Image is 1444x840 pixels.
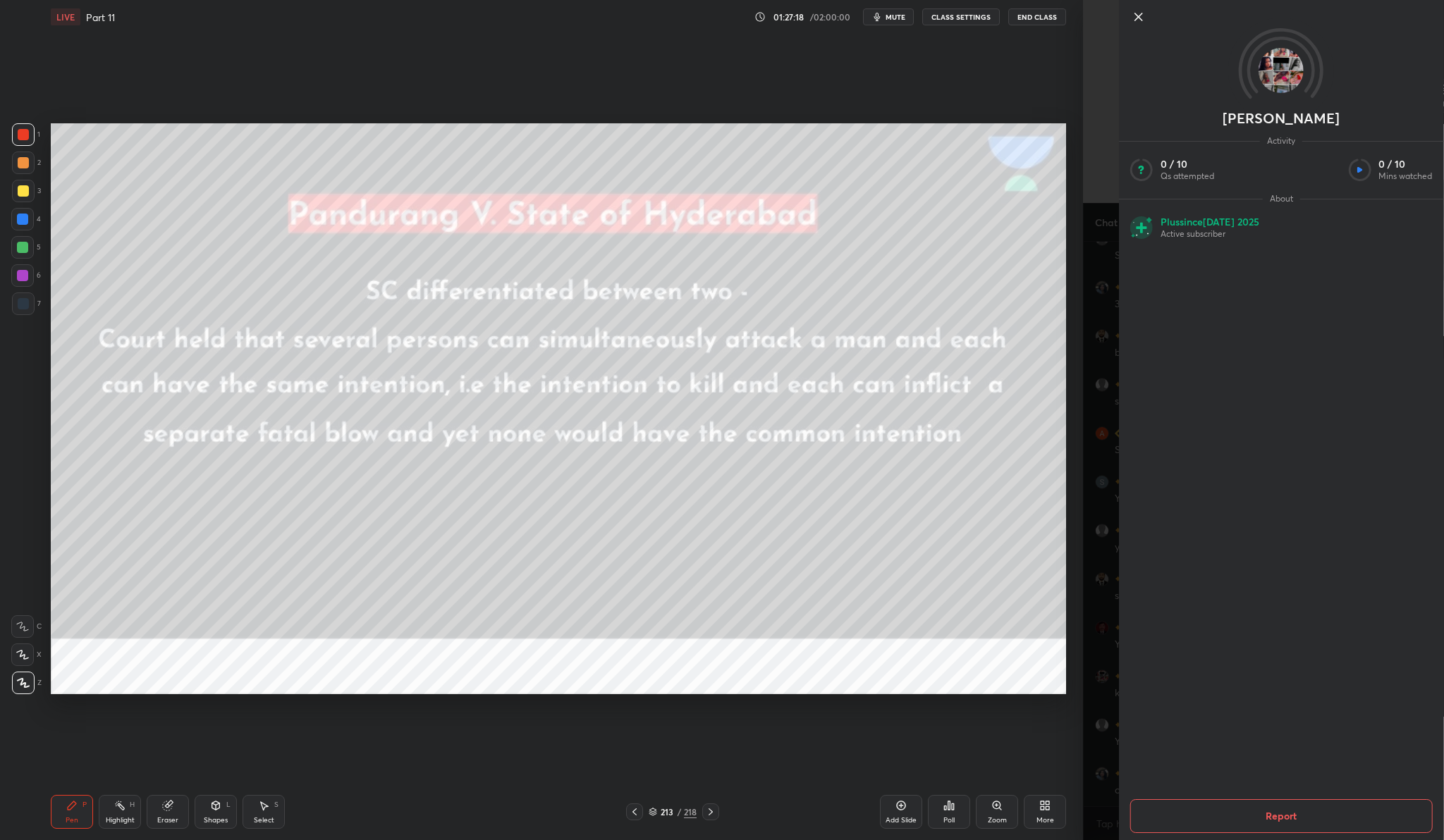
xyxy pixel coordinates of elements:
[1036,817,1054,824] div: More
[1378,158,1432,171] p: 0 / 10
[1161,171,1214,182] p: Qs attempted
[12,672,42,694] div: Z
[1161,228,1259,240] p: Active subscriber
[1223,113,1340,124] p: [PERSON_NAME]
[1263,193,1300,204] span: About
[51,8,80,25] div: LIVE
[1161,158,1214,171] p: 0 / 10
[922,8,1000,25] button: CLASS SETTINGS
[1008,8,1066,25] button: End Class
[254,817,274,824] div: Select
[1260,135,1302,147] span: Activity
[157,817,178,824] div: Eraser
[226,801,231,808] div: L
[11,208,41,230] div: 4
[1130,799,1433,833] button: Report
[1161,216,1259,228] p: Plus since [DATE] 2025
[886,12,905,22] span: mute
[11,264,41,287] div: 6
[66,817,78,824] div: Pen
[943,817,955,824] div: Poll
[82,801,87,808] div: P
[677,808,681,816] div: /
[12,180,41,202] div: 3
[11,615,42,638] div: C
[684,805,697,818] div: 218
[863,8,914,25] button: mute
[11,236,41,259] div: 5
[86,11,115,24] h4: Part 11
[886,817,917,824] div: Add Slide
[274,801,279,808] div: S
[1378,171,1432,182] p: Mins watched
[12,292,41,315] div: 7
[204,817,228,824] div: Shapes
[988,817,1007,824] div: Zoom
[12,152,41,174] div: 2
[11,643,42,666] div: X
[106,817,135,824] div: Highlight
[130,801,135,808] div: H
[1259,48,1304,93] img: f5d626e4072d4d99b6d82791733bc5a4.jpg
[660,808,674,816] div: 213
[12,123,40,146] div: 1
